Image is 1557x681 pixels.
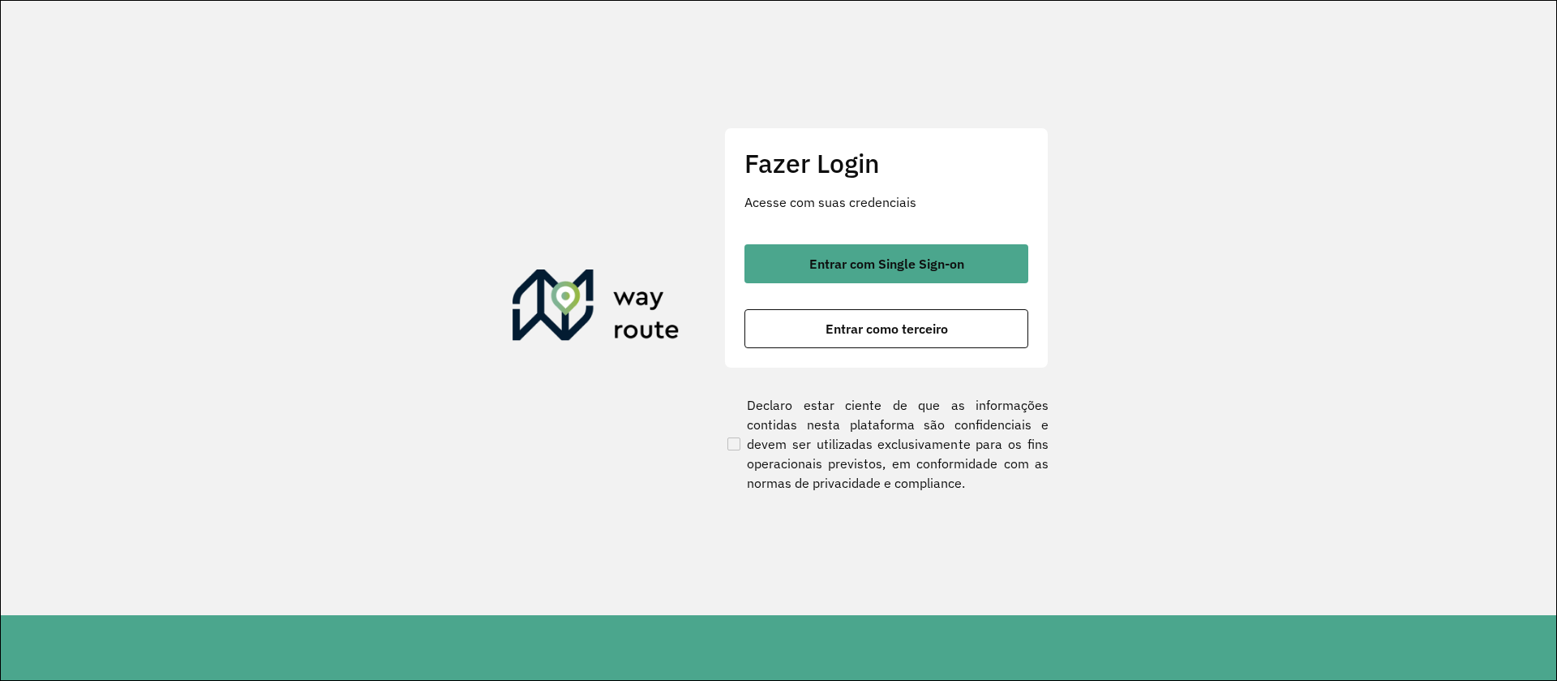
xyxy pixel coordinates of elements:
img: Roteirizador AmbevTech [513,269,680,347]
span: Entrar como terceiro [826,322,948,335]
p: Acesse com suas credenciais [744,192,1028,212]
span: Entrar com Single Sign-on [809,257,964,270]
h2: Fazer Login [744,148,1028,179]
label: Declaro estar ciente de que as informações contidas nesta plataforma são confidenciais e devem se... [724,395,1049,493]
button: button [744,309,1028,348]
button: button [744,244,1028,283]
